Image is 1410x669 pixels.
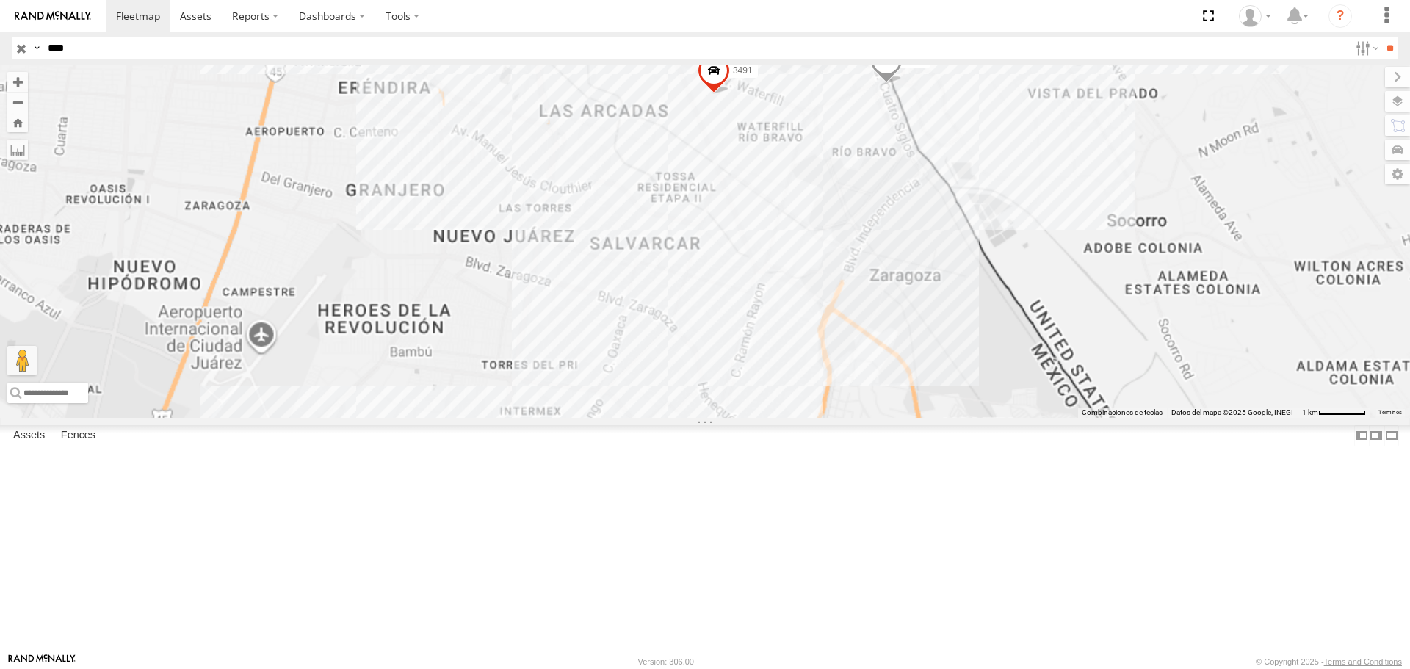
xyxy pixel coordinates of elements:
button: Escala del mapa: 1 km por 61 píxeles [1298,408,1370,418]
div: MANUEL HERNANDEZ [1234,5,1276,27]
span: Datos del mapa ©2025 Google, INEGI [1171,408,1293,416]
label: Map Settings [1385,164,1410,184]
label: Search Filter Options [1350,37,1381,59]
label: Dock Summary Table to the Right [1369,425,1384,446]
button: Zoom Home [7,112,28,132]
button: Zoom in [7,72,28,92]
label: Measure [7,140,28,160]
div: © Copyright 2025 - [1256,657,1402,666]
button: Combinaciones de teclas [1082,408,1163,418]
a: Términos (se abre en una nueva pestaña) [1378,409,1402,415]
label: Assets [6,426,52,446]
button: Arrastra al hombrecito al mapa para abrir Street View [7,346,37,375]
button: Zoom out [7,92,28,112]
span: 1 km [1302,408,1318,416]
span: 3491 [733,66,753,76]
label: Hide Summary Table [1384,425,1399,446]
label: Dock Summary Table to the Left [1354,425,1369,446]
a: Visit our Website [8,654,76,669]
div: Version: 306.00 [638,657,694,666]
a: Terms and Conditions [1324,657,1402,666]
img: rand-logo.svg [15,11,91,21]
i: ? [1328,4,1352,28]
label: Fences [54,426,103,446]
label: Search Query [31,37,43,59]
